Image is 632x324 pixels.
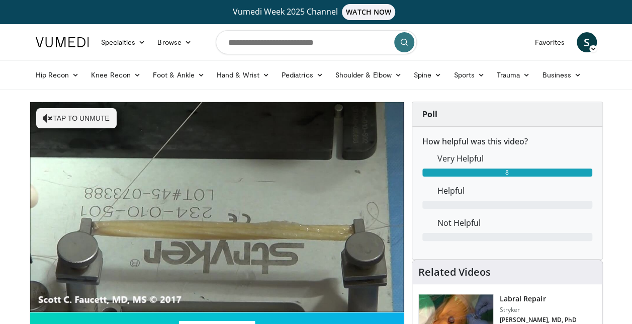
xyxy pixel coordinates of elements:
[329,65,408,85] a: Shoulder & Elbow
[491,65,536,85] a: Trauma
[447,65,491,85] a: Sports
[430,217,600,229] dd: Not Helpful
[422,137,592,146] h6: How helpful was this video?
[500,294,577,304] h3: Labral Repair
[529,32,571,52] a: Favorites
[430,152,600,165] dd: Very Helpful
[30,102,404,312] video-js: Video Player
[37,4,595,20] a: Vumedi Week 2025 ChannelWATCH NOW
[418,266,491,278] h4: Related Videos
[342,4,395,20] span: WATCH NOW
[276,65,329,85] a: Pediatrics
[500,306,577,314] p: Stryker
[216,30,417,54] input: Search topics, interventions
[422,109,437,120] strong: Poll
[577,32,597,52] a: S
[422,169,592,177] div: 8
[36,108,117,128] button: Tap to unmute
[36,37,89,47] img: VuMedi Logo
[408,65,447,85] a: Spine
[536,65,587,85] a: Business
[147,65,211,85] a: Foot & Ankle
[95,32,152,52] a: Specialties
[211,65,276,85] a: Hand & Wrist
[30,65,85,85] a: Hip Recon
[500,316,577,324] p: [PERSON_NAME], MD, PhD
[85,65,147,85] a: Knee Recon
[430,185,600,197] dd: Helpful
[151,32,198,52] a: Browse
